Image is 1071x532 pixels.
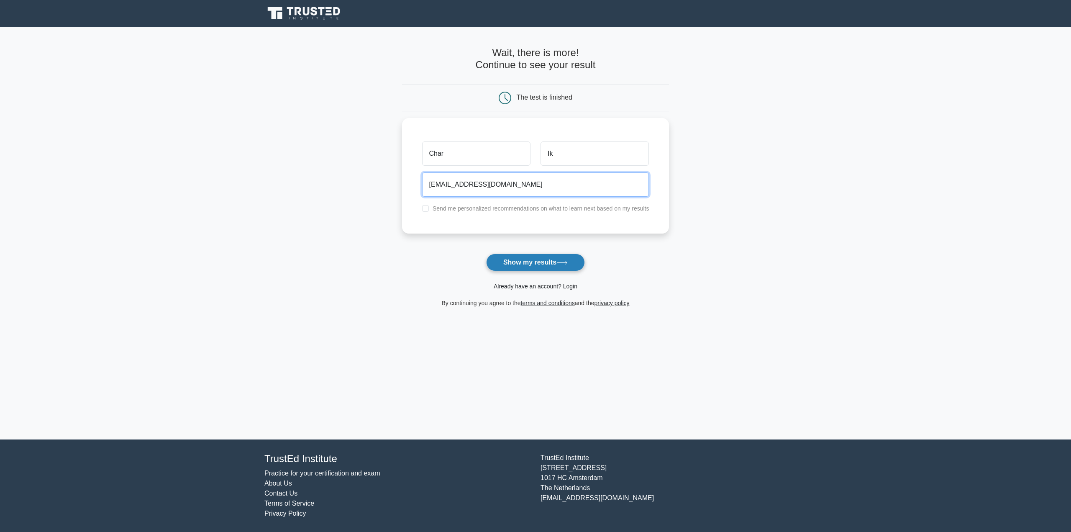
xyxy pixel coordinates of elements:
[264,510,306,517] a: Privacy Policy
[594,300,630,306] a: privacy policy
[486,254,585,271] button: Show my results
[264,470,380,477] a: Practice for your certification and exam
[402,47,669,71] h4: Wait, there is more! Continue to see your result
[264,500,314,507] a: Terms of Service
[264,453,530,465] h4: TrustEd Institute
[521,300,575,306] a: terms and conditions
[422,141,530,166] input: First name
[517,94,572,101] div: The test is finished
[433,205,649,212] label: Send me personalized recommendations on what to learn next based on my results
[535,453,812,519] div: TrustEd Institute [STREET_ADDRESS] 1017 HC Amsterdam The Netherlands [EMAIL_ADDRESS][DOMAIN_NAME]
[397,298,674,308] div: By continuing you agree to the and the
[541,141,649,166] input: Last name
[494,283,577,290] a: Already have an account? Login
[264,480,292,487] a: About Us
[264,490,297,497] a: Contact Us
[422,172,649,197] input: Email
